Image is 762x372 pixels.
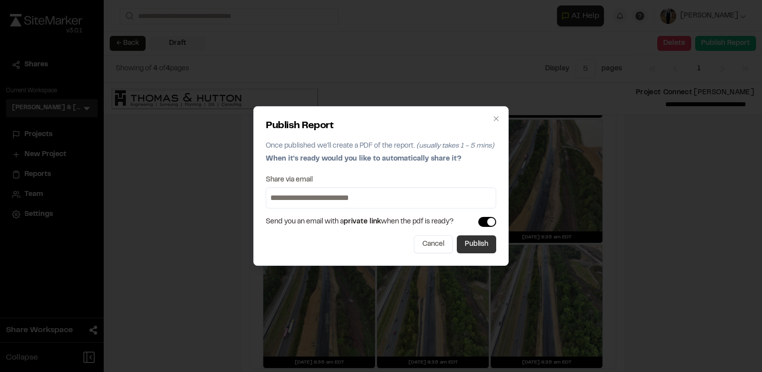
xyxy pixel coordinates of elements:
[266,156,461,162] span: When it's ready would you like to automatically share it?
[414,235,453,253] button: Cancel
[266,216,454,227] span: Send you an email with a when the pdf is ready?
[266,177,313,184] label: Share via email
[266,119,496,134] h2: Publish Report
[266,141,496,152] p: Once published we'll create a PDF of the report.
[416,143,494,149] span: (usually takes 1 - 5 mins)
[457,235,496,253] button: Publish
[344,219,381,225] span: private link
